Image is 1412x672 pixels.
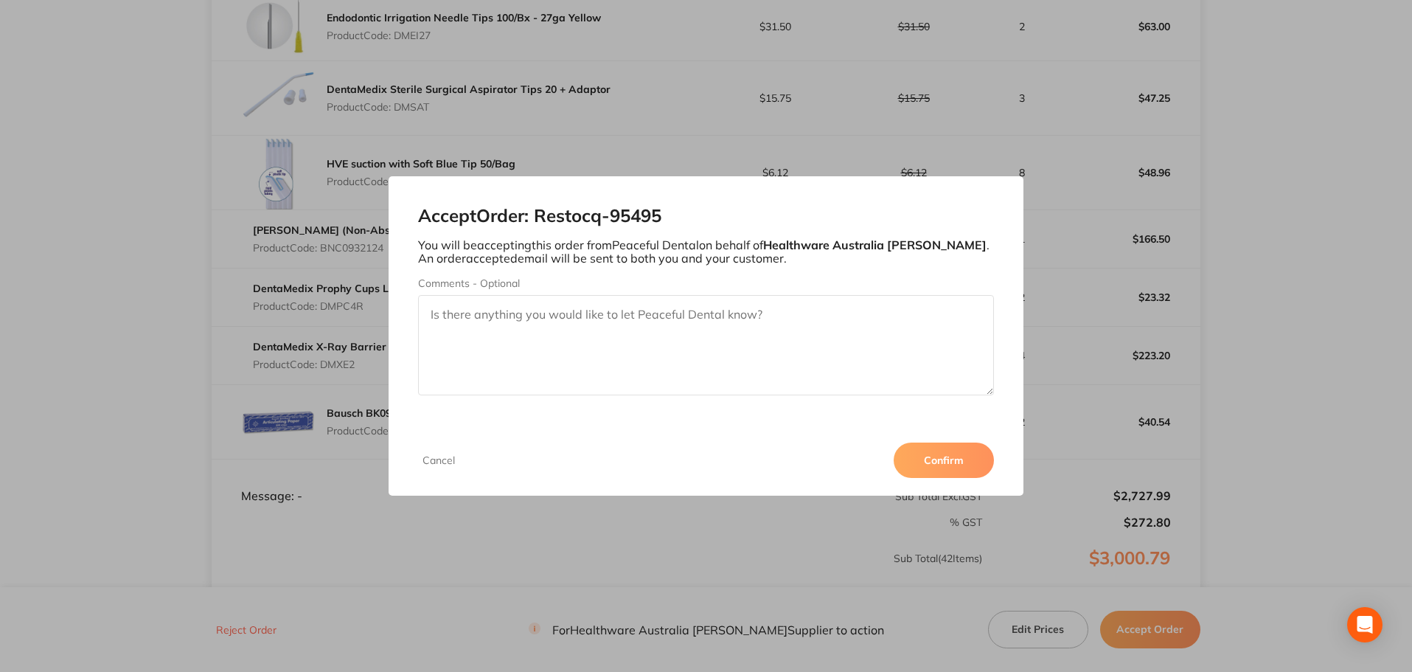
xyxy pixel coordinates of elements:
div: Open Intercom Messenger [1347,607,1383,642]
button: Confirm [894,443,994,478]
p: You will be accepting this order from Peaceful Dental on behalf of . An order accepted email will... [418,238,995,266]
h2: Accept Order: Restocq- 95495 [418,206,995,226]
button: Cancel [418,454,459,467]
b: Healthware Australia [PERSON_NAME] [763,238,987,252]
label: Comments - Optional [418,277,995,289]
